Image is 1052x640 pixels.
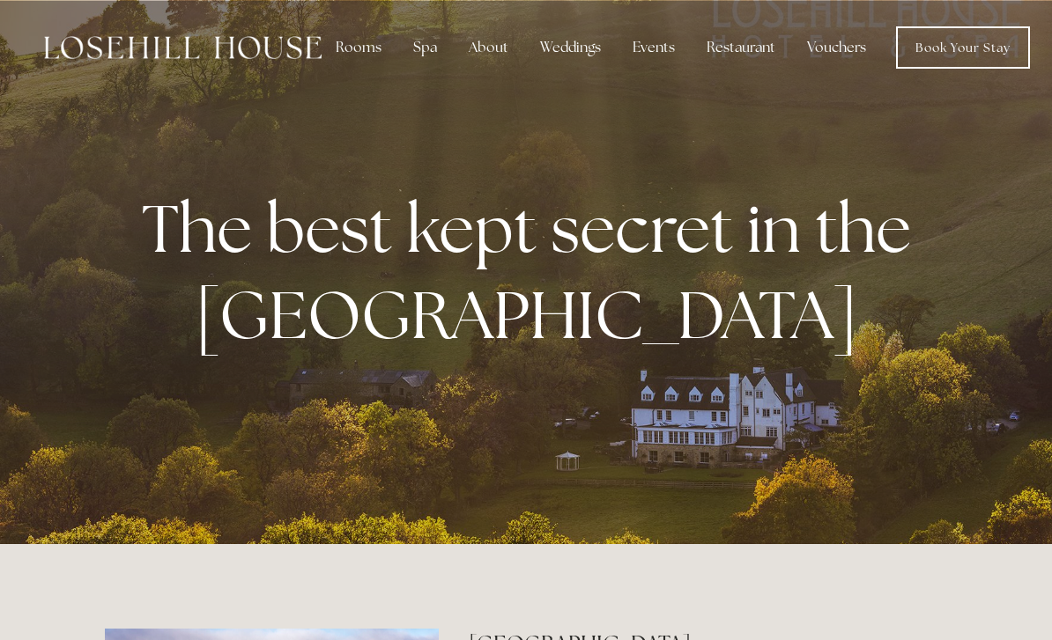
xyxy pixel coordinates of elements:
[526,30,615,65] div: Weddings
[399,30,451,65] div: Spa
[44,36,322,59] img: Losehill House
[896,26,1030,69] a: Book Your Stay
[693,30,789,65] div: Restaurant
[142,185,925,357] strong: The best kept secret in the [GEOGRAPHIC_DATA]
[322,30,396,65] div: Rooms
[793,30,880,65] a: Vouchers
[455,30,522,65] div: About
[619,30,689,65] div: Events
